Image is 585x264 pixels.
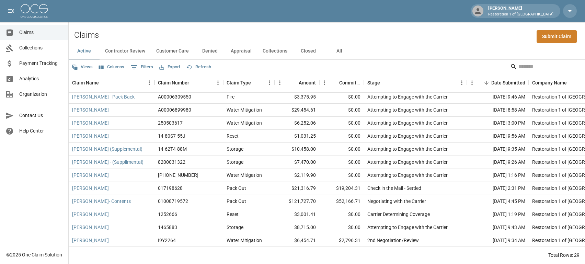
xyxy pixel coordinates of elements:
div: 01-008-403405 [158,172,198,179]
div: Attempting to Engage with the Carrier [367,172,448,179]
div: $0.00 [319,208,364,221]
div: Reset [227,211,239,218]
div: [DATE] 9:43 AM [467,221,529,234]
div: [PERSON_NAME] [485,5,556,17]
div: [DATE] 4:45 PM [467,195,529,208]
div: $19,204.31 [319,182,364,195]
button: Sort [189,78,199,88]
div: Pack Out [227,185,246,192]
div: Storage [227,159,243,165]
div: A00006899980 [158,106,191,113]
a: [PERSON_NAME] (Supplemental) [72,146,142,152]
button: Menu [213,78,223,88]
span: Help Center [19,127,63,135]
div: 8200031322 [158,159,185,165]
button: Sort [99,78,108,88]
button: open drawer [4,4,18,18]
div: [DATE] 9:56 AM [467,130,529,143]
a: [PERSON_NAME] - Pack Back [72,93,135,100]
div: Attempting to Engage with the Carrier [367,93,448,100]
div: Pack Out [227,198,246,205]
div: Fire [227,93,234,100]
div: Date Submitted [491,73,525,92]
div: 1465883 [158,224,177,231]
span: Claims [19,29,63,36]
div: [DATE] 9:46 AM [467,91,529,104]
div: Search [510,61,584,73]
div: [DATE] 9:34 AM [467,234,529,247]
span: Payment Tracking [19,60,63,67]
a: [PERSON_NAME] [72,211,109,218]
div: 14-80S7-55J [158,133,185,139]
div: [DATE] 1:19 PM [467,208,529,221]
div: Negotiating with the Carrier [367,198,426,205]
button: Active [69,43,100,59]
div: $6,252.06 [275,117,319,130]
button: Sort [380,78,390,88]
div: 01008719572 [158,198,188,205]
button: Export [158,62,182,72]
button: Sort [330,78,339,88]
div: Attempting to Engage with the Carrier [367,133,448,139]
a: [PERSON_NAME] - (Supplimental) [72,159,144,165]
div: Water Mitigation [227,237,262,244]
a: [PERSON_NAME] [72,224,109,231]
button: Customer Care [151,43,194,59]
div: $0.00 [319,143,364,156]
a: [PERSON_NAME] [72,185,109,192]
div: Attempting to Engage with the Carrier [367,146,448,152]
button: All [324,43,355,59]
button: Refresh [185,62,213,72]
div: Carrier Determining Coverage [367,211,430,218]
button: Menu [275,78,285,88]
div: [DATE] 2:31 PM [467,182,529,195]
button: Menu [319,78,330,88]
div: Attempting to Engage with the Carrier [367,224,448,231]
div: Reset [227,133,239,139]
div: [DATE] 9:35 AM [467,143,529,156]
div: $0.00 [319,91,364,104]
a: [PERSON_NAME] [72,237,109,244]
div: Claim Type [223,73,275,92]
div: 017198628 [158,185,183,192]
div: [DATE] 1:16 PM [467,169,529,182]
div: $10,458.00 [275,143,319,156]
div: Claim Number [158,73,189,92]
button: Sort [289,78,299,88]
div: [DATE] 3:00 PM [467,117,529,130]
button: Menu [264,78,275,88]
button: Menu [457,78,467,88]
div: Water Mitigation [227,119,262,126]
div: $1,031.25 [275,130,319,143]
div: Stage [364,73,467,92]
div: Storage [227,224,243,231]
div: 14-62T4-88M [158,146,187,152]
div: Committed Amount [339,73,360,92]
div: $21,316.79 [275,182,319,195]
div: $0.00 [319,156,364,169]
div: Company Name [532,73,567,92]
span: Organization [19,91,63,98]
p: Restoration 1 of [GEOGRAPHIC_DATA] [488,12,553,18]
div: Amount [275,73,319,92]
div: Claim Type [227,73,251,92]
div: 2nd Negotiation/Review [367,237,419,244]
div: $3,001.41 [275,208,319,221]
div: 1252666 [158,211,177,218]
div: Attempting to Engage with the Carrier [367,119,448,126]
div: $7,470.00 [275,156,319,169]
div: A00006309550 [158,93,191,100]
div: $0.00 [319,117,364,130]
button: Select columns [97,62,126,72]
span: Analytics [19,75,63,82]
div: $0.00 [319,169,364,182]
div: Check in the Mail - Settled [367,185,421,192]
button: Collections [257,43,293,59]
div: Amount [299,73,316,92]
div: $3,375.95 [275,91,319,104]
div: Claim Name [72,73,99,92]
div: [DATE] 8:58 AM [467,104,529,117]
div: © 2025 One Claim Solution [6,251,62,258]
div: I9Y2264 [158,237,176,244]
div: $2,119.90 [275,169,319,182]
